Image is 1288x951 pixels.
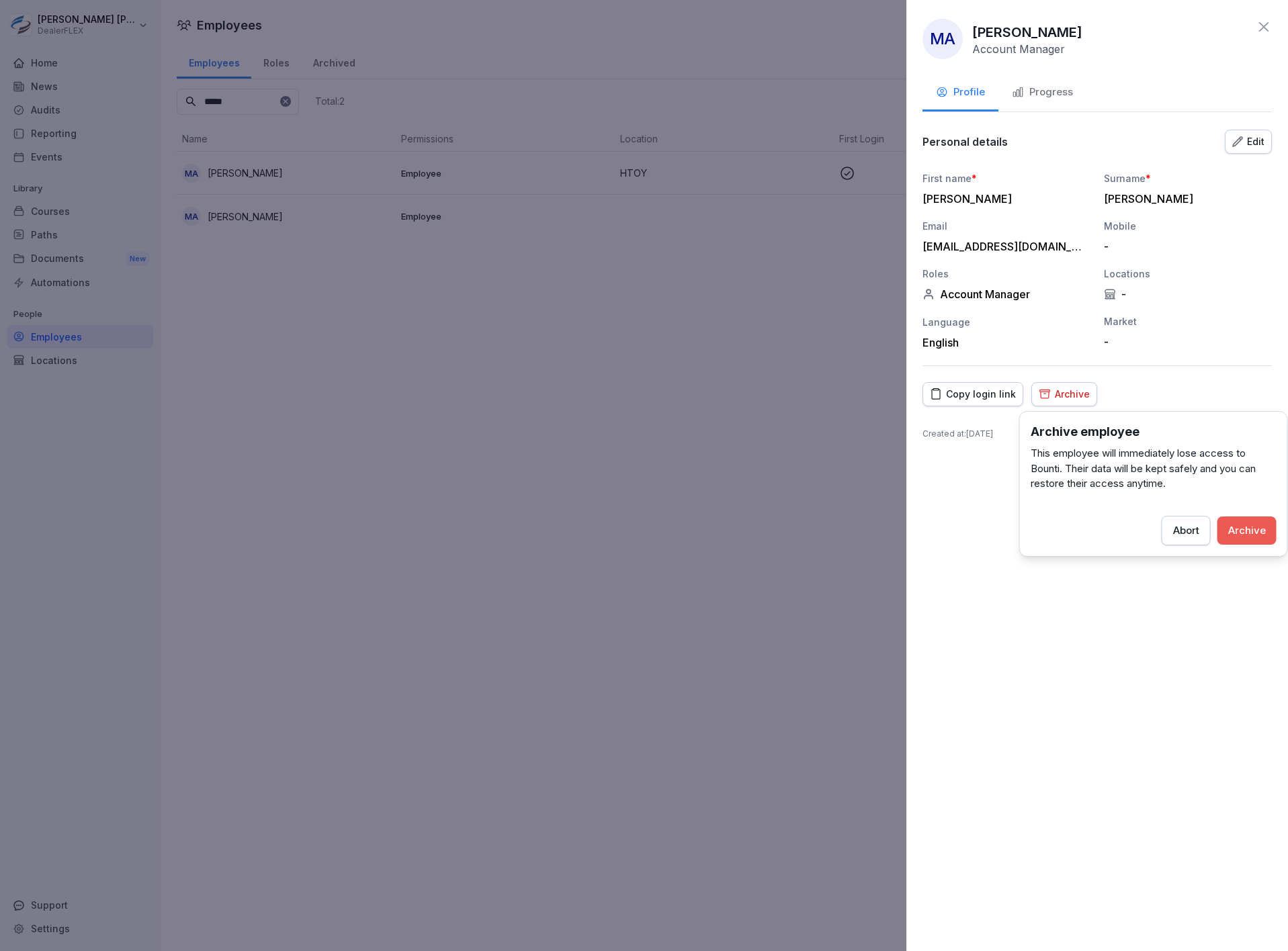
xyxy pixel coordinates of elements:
[922,382,1023,406] button: Copy login link
[998,75,1086,111] button: Progress
[1232,134,1264,149] div: Edit
[922,315,1090,329] div: Language
[1104,314,1272,328] div: Market
[1031,446,1277,492] p: This employee will immediately lose access to Bounti. Their data will be kept safely and you can ...
[1104,171,1272,185] div: Surname
[1104,287,1272,301] div: -
[1039,387,1090,402] div: Archive
[972,42,1065,56] p: Account Manager
[922,171,1090,185] div: First name
[1104,192,1265,206] div: [PERSON_NAME]
[1104,219,1272,233] div: Mobile
[1031,382,1097,406] button: Archive
[1104,240,1265,253] div: -
[1104,335,1265,349] div: -
[1228,523,1266,538] div: Archive
[922,219,1090,233] div: Email
[1173,523,1199,538] div: Abort
[1012,85,1073,100] div: Progress
[922,267,1090,281] div: Roles
[1225,130,1272,154] button: Edit
[1162,516,1211,545] button: Abort
[972,22,1082,42] p: [PERSON_NAME]
[922,336,1090,349] div: English
[1031,422,1277,441] h3: Archive employee
[1217,516,1277,545] button: Archive
[922,428,1272,440] p: Created at : [DATE]
[930,387,1016,402] div: Copy login link
[922,192,1084,206] div: [PERSON_NAME]
[936,85,985,100] div: Profile
[1104,267,1272,281] div: Locations
[922,135,1008,148] p: Personal details
[922,240,1084,253] div: [EMAIL_ADDRESS][DOMAIN_NAME]
[922,287,1090,301] div: Account Manager
[922,19,963,59] div: MA
[922,75,998,111] button: Profile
